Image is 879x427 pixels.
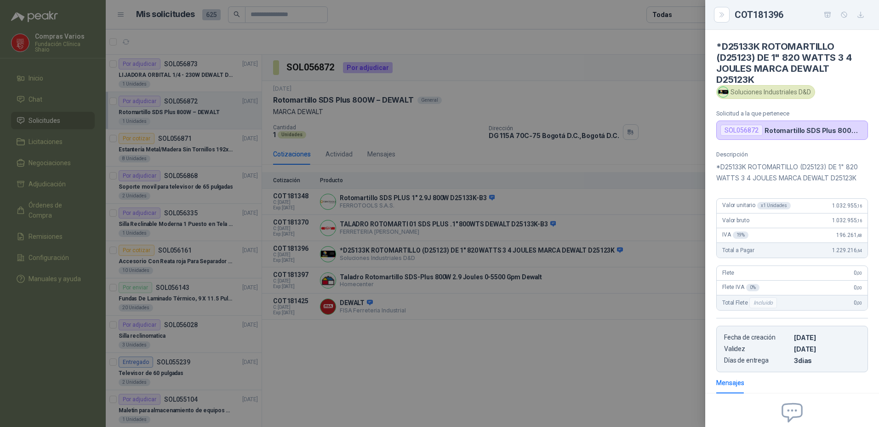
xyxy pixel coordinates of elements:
span: 0 [854,300,862,306]
span: ,16 [856,218,862,223]
p: Solicitud a la que pertenece [716,110,868,117]
p: *D25133K ROTOMARTILLO (D25123) DE 1" 820 WATTS 3 4 JOULES MARCA DEWALT D25123K [716,162,868,184]
span: Flete [722,270,734,276]
button: Close [716,9,727,20]
p: 3 dias [794,357,860,364]
span: Total a Pagar [722,247,754,254]
div: Incluido [749,297,777,308]
p: Rotomartillo SDS Plus 800W – DEWALT [765,127,864,134]
div: SOL056872 [720,125,763,136]
p: Días de entrega [724,357,790,364]
div: Mensajes [716,378,744,388]
p: [DATE] [794,345,860,353]
div: 0 % [746,284,759,291]
span: 1.032.955 [832,217,862,224]
span: ,00 [856,285,862,290]
span: ,48 [856,233,862,238]
div: COT181396 [735,7,868,22]
span: Valor bruto [722,217,749,224]
span: Valor unitario [722,202,791,209]
div: 19 % [733,231,749,239]
img: Company Logo [718,87,728,97]
span: ,00 [856,300,862,306]
span: 1.032.955 [832,202,862,209]
span: Flete IVA [722,284,759,291]
p: Descripción [716,151,868,158]
p: [DATE] [794,334,860,341]
span: ,00 [856,271,862,276]
h4: *D25133K ROTOMARTILLO (D25123) DE 1" 820 WATTS 3 4 JOULES MARCA DEWALT D25123K [716,41,868,85]
span: ,64 [856,248,862,253]
span: 0 [854,284,862,291]
p: Validez [724,345,790,353]
span: ,16 [856,203,862,208]
p: Fecha de creación [724,334,790,341]
span: Total Flete [722,297,779,308]
div: Soluciones Industriales D&D [716,85,815,99]
span: 0 [854,270,862,276]
span: IVA [722,231,748,239]
span: 1.229.216 [832,247,862,254]
span: 196.261 [836,232,862,238]
div: x 1 Unidades [757,202,791,209]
